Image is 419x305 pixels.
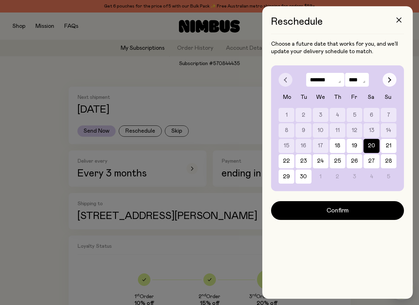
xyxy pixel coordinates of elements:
[329,94,346,101] div: Th
[313,108,328,122] button: 3
[346,94,363,101] div: Fr
[296,94,312,101] div: Tu
[279,139,294,153] button: 15
[327,206,349,215] span: Confirm
[279,94,296,101] div: Mo
[347,123,362,137] button: 12
[364,123,379,137] button: 13
[381,108,396,122] button: 7
[347,108,362,122] button: 5
[296,108,311,122] button: 2
[279,154,294,168] button: 22
[279,123,294,137] button: 8
[364,154,379,168] button: 27
[279,108,294,122] button: 1
[330,123,345,137] button: 11
[381,123,396,137] button: 14
[363,94,380,101] div: Sa
[271,40,404,55] p: Choose a future date that works for you, and we’ll update your delivery schedule to match.
[313,123,328,137] button: 10
[330,139,345,153] button: 18
[381,139,396,153] button: 21
[296,154,311,168] button: 23
[364,108,379,122] button: 6
[313,154,328,168] button: 24
[347,139,362,153] button: 19
[296,139,311,153] button: 16
[381,154,396,168] button: 28
[364,139,379,153] button: 20
[296,170,311,184] button: 30
[271,16,404,34] h3: Reschedule
[347,154,362,168] button: 26
[296,123,311,137] button: 9
[313,139,328,153] button: 17
[279,170,294,184] button: 29
[380,94,396,101] div: Su
[271,201,404,220] button: Confirm
[312,94,329,101] div: We
[330,108,345,122] button: 4
[330,154,345,168] button: 25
